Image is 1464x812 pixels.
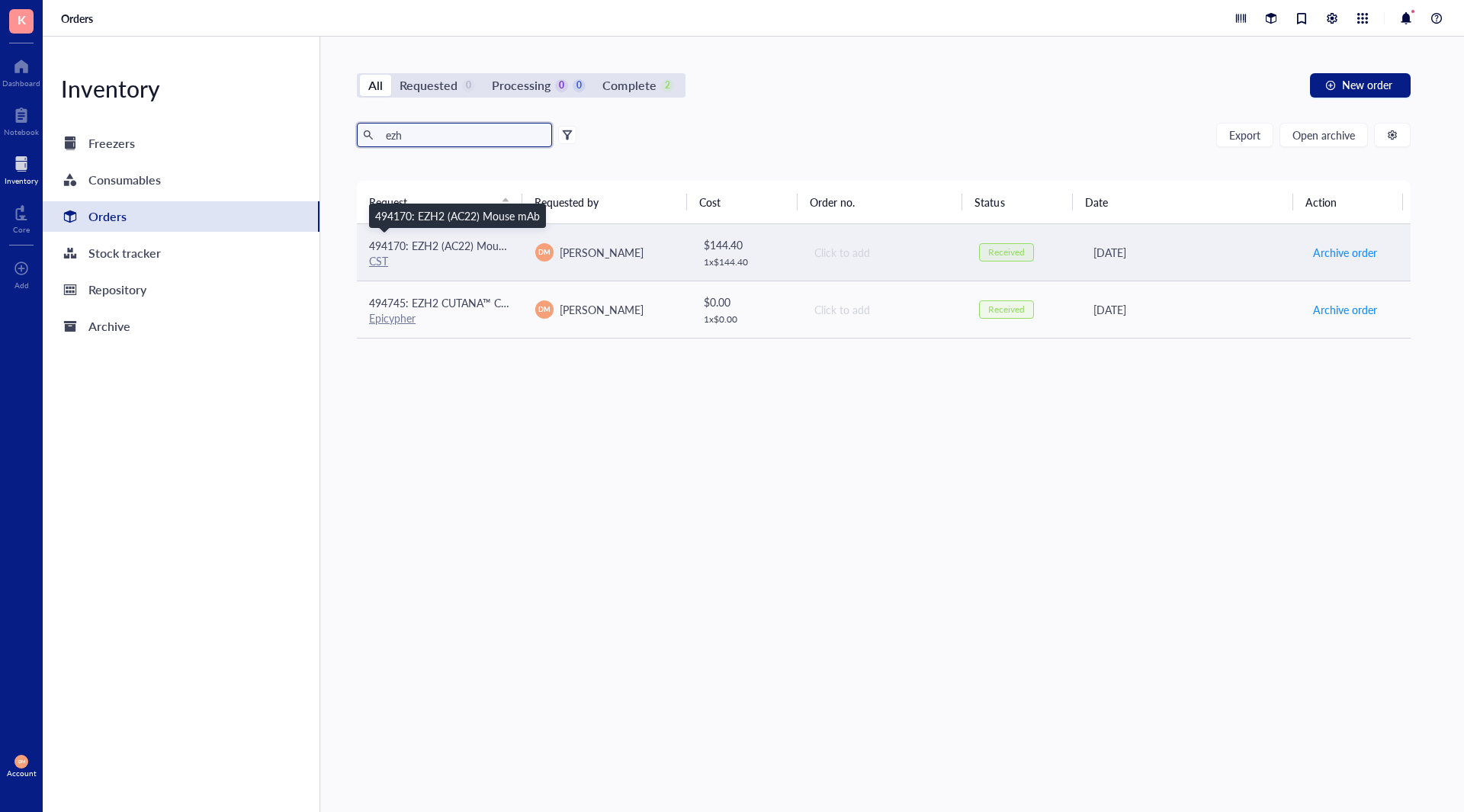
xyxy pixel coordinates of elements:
a: Orders [61,11,96,25]
div: Account [7,769,37,778]
span: Open archive [1292,129,1355,141]
button: Archive order [1312,297,1378,322]
span: K [18,10,26,29]
span: [PERSON_NAME] [560,245,644,260]
th: Request [357,181,522,223]
a: Inventory [5,152,38,185]
th: Action [1293,181,1404,223]
th: Status [962,181,1072,223]
a: Core [13,201,30,234]
div: Consumables [88,169,161,191]
td: Click to add [801,281,967,338]
div: Requested [400,75,457,96]
div: [DATE] [1093,301,1288,318]
button: New order [1310,73,1411,98]
div: Received [988,246,1025,258]
div: $ 0.00 [704,294,789,310]
span: DM [539,304,551,315]
span: Request [369,194,492,210]
div: Processing [492,75,551,96]
div: All [368,75,383,96]
div: Dashboard [2,79,40,88]
div: Add [14,281,29,290]
div: 494170: EZH2 (AC22) Mouse mAb [375,207,540,224]
a: Orders [43,201,319,232]
th: Date [1073,181,1293,223]
div: 1 x $ 144.40 [704,256,789,268]
span: 494745: EZH2 CUTANA™ CUT&RUN Antibody [369,295,591,310]
a: Stock tracker [43,238,319,268]
th: Requested by [522,181,688,223]
div: Stock tracker [88,242,161,264]
div: 0 [555,79,568,92]
div: Archive [88,316,130,337]
div: 2 [661,79,674,92]
div: 0 [462,79,475,92]
div: segmented control [357,73,685,98]
span: Archive order [1313,301,1377,318]
button: Open archive [1279,123,1368,147]
div: Inventory [43,73,319,104]
div: Inventory [5,176,38,185]
span: 494170: EZH2 (AC22) Mouse mAb [369,238,534,253]
div: Freezers [88,133,135,154]
a: Freezers [43,128,319,159]
div: $ 144.40 [704,236,789,253]
div: Orders [88,206,127,227]
td: Click to add [801,224,967,281]
div: Click to add [814,301,955,318]
a: Epicypher [369,310,416,326]
div: Click to add [814,244,955,261]
div: Notebook [4,127,39,136]
div: Repository [88,279,146,300]
div: 1 x $ 0.00 [704,313,789,326]
a: Archive [43,311,319,342]
span: [PERSON_NAME] [560,302,644,317]
span: Export [1229,129,1260,141]
div: Core [13,225,30,234]
th: Cost [687,181,797,223]
span: DM [18,759,25,764]
div: Complete [602,75,656,96]
a: Repository [43,274,319,305]
a: Notebook [4,103,39,136]
button: Archive order [1312,240,1378,265]
div: [DATE] [1093,244,1288,261]
a: Dashboard [2,54,40,88]
a: CST [369,253,388,268]
a: Consumables [43,165,319,195]
div: 0 [573,79,586,92]
div: Received [988,303,1025,316]
button: Export [1216,123,1273,147]
th: Order no. [798,181,963,223]
input: Find orders in table [380,124,546,146]
span: Archive order [1313,244,1377,261]
span: DM [539,247,551,258]
span: New order [1342,79,1392,91]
